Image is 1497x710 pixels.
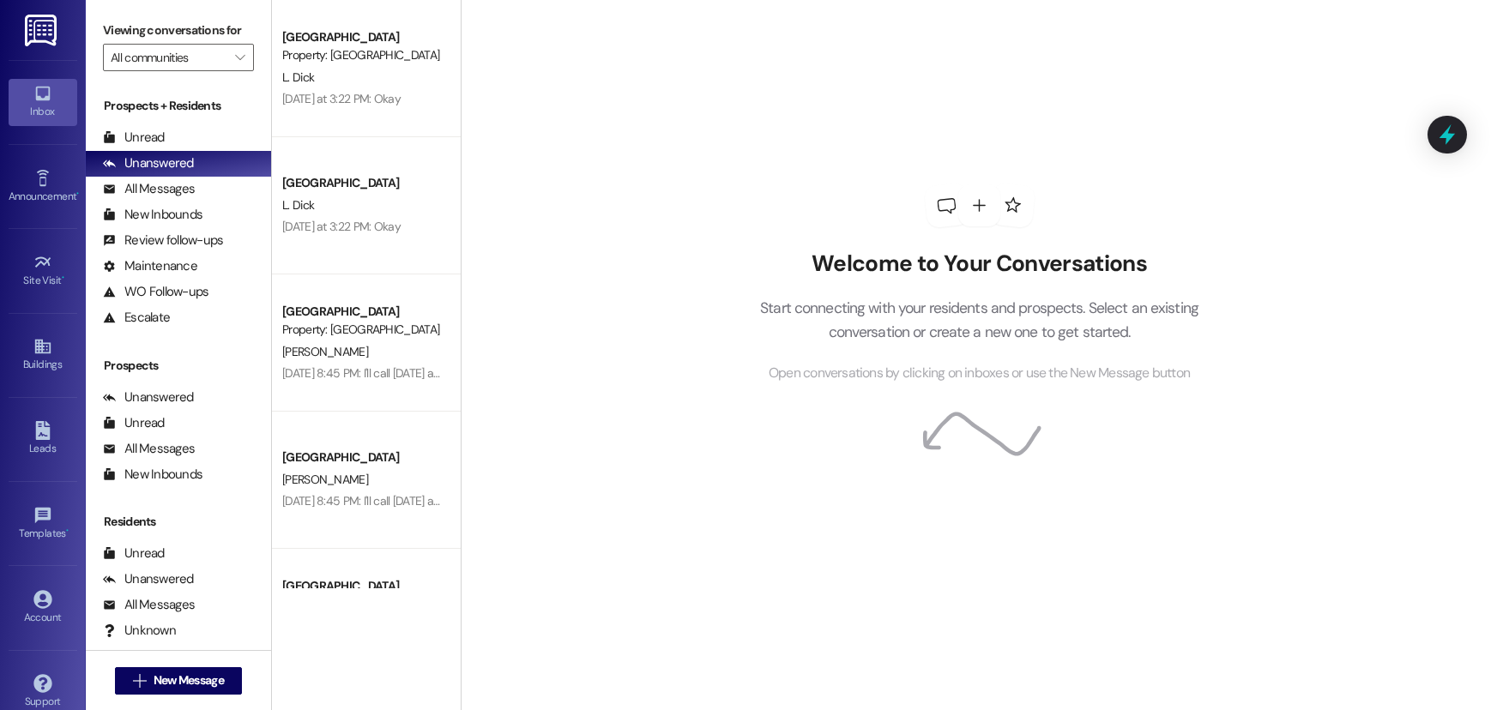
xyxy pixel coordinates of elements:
[282,577,441,595] div: [GEOGRAPHIC_DATA]
[769,363,1190,384] span: Open conversations by clicking on inboxes or use the New Message button
[76,188,79,200] span: •
[154,671,224,689] span: New Message
[9,416,77,462] a: Leads
[282,493,513,508] div: [DATE] 8:45 PM: I'll call [DATE] as well about this
[282,46,441,64] div: Property: [GEOGRAPHIC_DATA]
[103,232,223,250] div: Review follow-ups
[282,91,401,106] div: [DATE] at 3:22 PM: Okay
[103,180,195,198] div: All Messages
[103,206,202,224] div: New Inbounds
[103,414,165,432] div: Unread
[9,585,77,631] a: Account
[86,513,271,531] div: Residents
[86,97,271,115] div: Prospects + Residents
[9,501,77,547] a: Templates •
[103,545,165,563] div: Unread
[282,365,513,381] div: [DATE] 8:45 PM: I'll call [DATE] as well about this
[282,472,368,487] span: [PERSON_NAME]
[115,667,242,695] button: New Message
[282,28,441,46] div: [GEOGRAPHIC_DATA]
[133,674,146,688] i: 
[9,248,77,294] a: Site Visit •
[103,388,194,406] div: Unanswered
[282,69,314,85] span: L. Dick
[282,344,368,359] span: [PERSON_NAME]
[111,44,226,71] input: All communities
[103,440,195,458] div: All Messages
[103,17,254,44] label: Viewing conversations for
[103,596,195,614] div: All Messages
[282,321,441,339] div: Property: [GEOGRAPHIC_DATA]
[282,219,401,234] div: [DATE] at 3:22 PM: Okay
[25,15,60,46] img: ResiDesk Logo
[103,257,197,275] div: Maintenance
[235,51,244,64] i: 
[282,197,314,213] span: L. Dick
[103,466,202,484] div: New Inbounds
[86,357,271,375] div: Prospects
[103,309,170,327] div: Escalate
[9,79,77,125] a: Inbox
[103,154,194,172] div: Unanswered
[282,174,441,192] div: [GEOGRAPHIC_DATA]
[103,283,208,301] div: WO Follow-ups
[103,622,176,640] div: Unknown
[282,303,441,321] div: [GEOGRAPHIC_DATA]
[734,296,1225,345] p: Start connecting with your residents and prospects. Select an existing conversation or create a n...
[62,272,64,284] span: •
[66,525,69,537] span: •
[103,570,194,588] div: Unanswered
[9,332,77,378] a: Buildings
[103,129,165,147] div: Unread
[282,448,441,466] div: [GEOGRAPHIC_DATA]
[734,250,1225,278] h2: Welcome to Your Conversations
